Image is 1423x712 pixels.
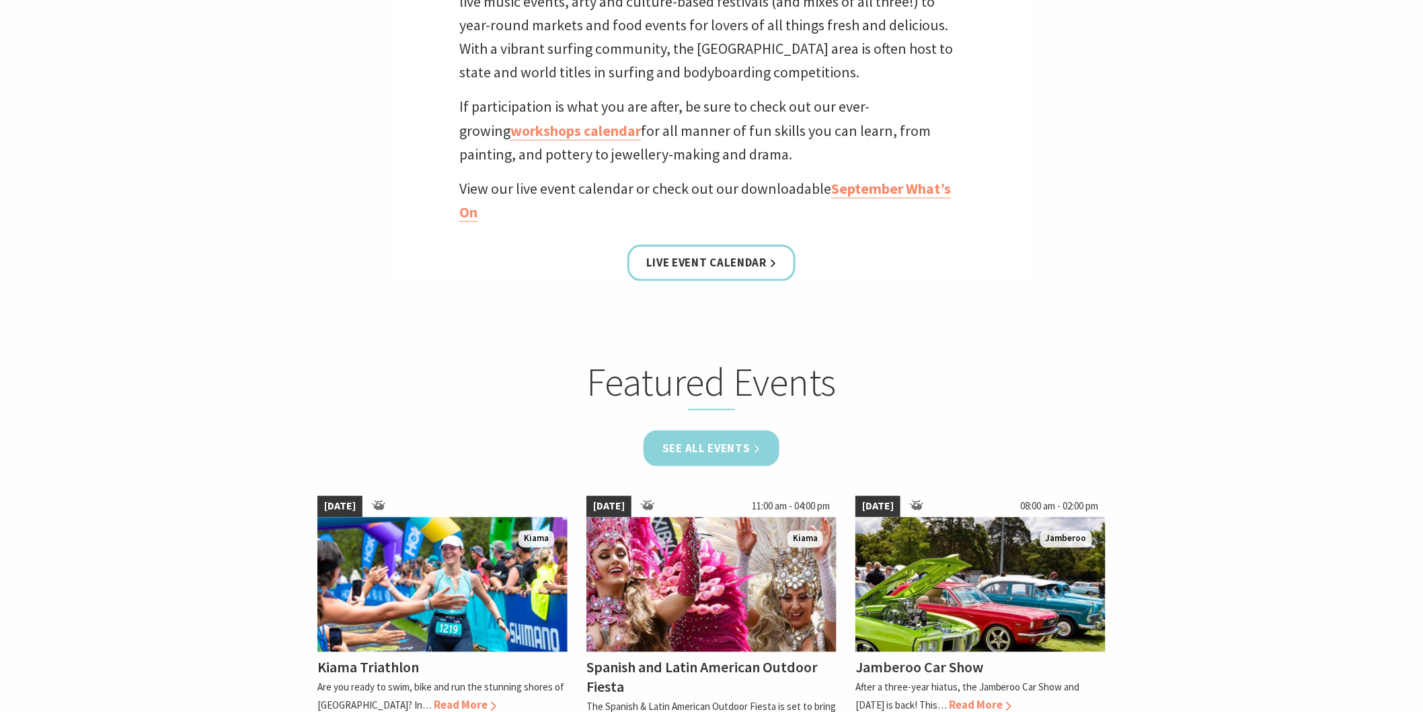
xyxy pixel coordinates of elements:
h4: Jamberoo Car Show [855,658,983,677]
p: Are you ready to swim, bike and run the stunning shores of [GEOGRAPHIC_DATA]? In… [317,681,564,712]
a: Live Event Calendar [627,245,796,281]
a: workshops calendar [510,121,641,141]
h4: Kiama Triathlon [317,658,419,677]
span: [DATE] [586,496,631,518]
span: [DATE] [855,496,900,518]
h2: Featured Events [448,359,975,411]
img: kiamatriathlon [317,518,568,652]
img: Jamberoo Car Show [855,518,1106,652]
span: Kiama [787,531,823,548]
p: If participation is what you are after, be sure to check out our ever-growing for all manner of f... [459,95,964,166]
p: View our live event calendar or check out our downloadable [459,177,964,224]
a: See all Events [644,431,779,466]
span: [DATE] [317,496,362,518]
span: Kiama [518,531,554,548]
img: Dancers in jewelled pink and silver costumes with feathers, holding their hands up while smiling [586,518,837,652]
h4: Spanish and Latin American Outdoor Fiesta [586,658,818,697]
span: Jamberoo [1040,531,1092,548]
p: After a three-year hiatus, the Jamberoo Car Show and [DATE] is back! This… [855,681,1080,712]
span: 11:00 am - 04:00 pm [745,496,837,518]
span: 08:00 am - 02:00 pm [1014,496,1106,518]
